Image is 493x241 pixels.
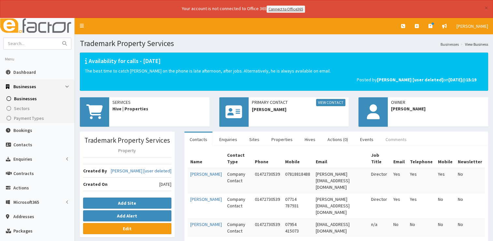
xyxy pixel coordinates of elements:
th: Mobile [435,149,455,168]
span: Microsoft365 [13,199,39,205]
th: Job Title [369,149,391,168]
th: Phone [252,149,283,168]
b: Created By [83,168,107,174]
a: Businesses [2,94,75,104]
a: Actions (0) [322,133,353,146]
a: Properties [266,133,298,146]
a: [PERSON_NAME] [user deleted] [111,168,171,174]
a: View Contact [316,99,345,106]
a: Hives [299,133,321,146]
td: No [391,218,407,237]
span: Packages [13,228,33,234]
a: [PERSON_NAME] [190,221,222,227]
li: View Business [459,41,488,47]
span: Dashboard [13,69,36,75]
td: Yes [391,168,407,193]
a: [PERSON_NAME] [190,196,222,202]
td: No [455,193,485,218]
h5: Posted by on @ [85,77,476,82]
a: Events [355,133,379,146]
td: Company Contact [225,218,252,237]
a: Comments [380,133,412,146]
th: Newsletter [455,149,485,168]
span: - [DATE] [140,57,161,65]
span: Contracts [13,170,34,176]
span: [PERSON_NAME] [252,106,346,113]
a: [PERSON_NAME] [452,18,493,34]
th: Mobile [283,149,313,168]
td: No [435,193,455,218]
td: Director [369,193,391,218]
a: Connect to Office365 [267,6,305,13]
span: Contacts [13,142,32,148]
th: Name [188,149,225,168]
td: Company Contact [225,193,252,218]
button: × [485,5,488,11]
h1: Trademark Property Services [80,39,488,48]
span: Services [112,99,206,105]
a: Sectors [2,104,75,113]
td: 01472730539 [252,218,283,237]
span: Actions [13,185,29,191]
a: Contacts [184,133,212,146]
td: Director [369,168,391,193]
th: Telephone [407,149,435,168]
p: Property [83,147,171,154]
td: No [455,168,485,193]
b: Add Site [118,200,136,206]
td: n/a [369,218,391,237]
span: Addresses [13,214,34,219]
span: Availability for calls [89,57,138,65]
h3: Trademark Property Services [83,137,171,144]
td: Company Contact [225,168,252,193]
b: Created On [83,181,108,187]
td: 01472730539 [252,193,283,218]
p: The best time to catch [PERSON_NAME] on the phone is late afternoon, after jobs. Alternatively, h... [85,68,476,74]
div: Your account is not connected to Office 365 [53,5,434,13]
td: No [435,218,455,237]
td: No [407,218,435,237]
span: Bookings [13,127,32,133]
td: Yes [407,168,435,193]
td: Yes [435,168,455,193]
td: 01472730539 [252,168,283,193]
button: Add Alert [83,210,171,221]
th: Email [313,149,369,168]
th: Email [391,149,407,168]
td: 07818818488 [283,168,313,193]
span: Hive | Properties [112,105,206,112]
span: Enquiries [13,156,32,162]
a: [PERSON_NAME] [190,171,222,177]
td: [EMAIL_ADDRESS][DOMAIN_NAME] [313,218,369,237]
span: Payment Types [14,115,44,121]
input: Search... [4,38,58,49]
td: Yes [407,193,435,218]
b: [PERSON_NAME] [user deleted] [377,77,443,83]
b: Add Alert [117,213,137,219]
span: Sectors [14,105,30,111]
span: Businesses [13,84,36,89]
td: Yes [391,193,407,218]
td: [PERSON_NAME][EMAIL_ADDRESS][DOMAIN_NAME] [313,168,369,193]
b: 15:19 [466,77,476,83]
b: Edit [123,226,132,232]
td: No [455,218,485,237]
a: Sites [244,133,265,146]
span: Businesses [14,96,37,102]
a: Businesses [441,41,459,47]
td: 07954 415073 [283,218,313,237]
span: Primary Contact [252,99,346,106]
a: Payment Types [2,113,75,123]
span: [PERSON_NAME] [391,105,485,112]
span: [PERSON_NAME] [457,23,488,29]
span: Owner [391,99,485,105]
td: 07714 787931 [283,193,313,218]
b: [DATE] [448,77,462,83]
a: Edit [83,223,171,234]
a: Enquiries [214,133,242,146]
td: [PERSON_NAME][EMAIL_ADDRESS][DOMAIN_NAME] [313,193,369,218]
span: [DATE] [159,181,171,187]
th: Contact Type [225,149,252,168]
